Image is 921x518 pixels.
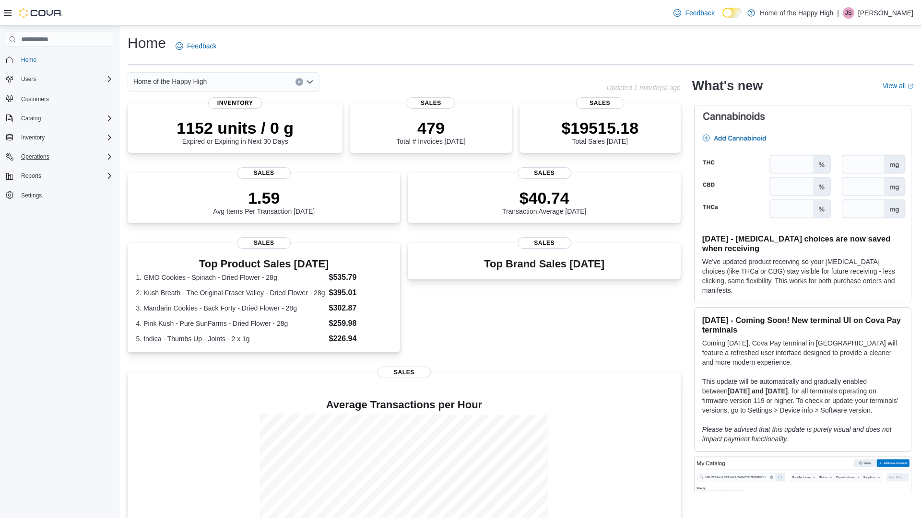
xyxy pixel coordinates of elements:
[213,188,315,207] p: 1.59
[396,118,465,145] div: Total # Invoices [DATE]
[702,338,903,367] p: Coming [DATE], Cova Pay terminal in [GEOGRAPHIC_DATA] will feature a refreshed user interface des...
[2,188,117,202] button: Settings
[702,234,903,253] h3: [DATE] - [MEDICAL_DATA] choices are now saved when receiving
[329,302,392,314] dd: $302.87
[237,237,291,249] span: Sales
[2,72,117,86] button: Users
[21,75,36,83] span: Users
[21,56,36,64] span: Home
[187,41,216,51] span: Feedback
[17,132,113,143] span: Inventory
[17,92,113,104] span: Customers
[702,257,903,295] p: We've updated product receiving so your [MEDICAL_DATA] choices (like THCa or CBG) stay visible fo...
[128,34,166,53] h1: Home
[2,150,117,163] button: Operations
[607,84,681,92] p: Updated 1 minute(s) ago
[136,288,325,298] dt: 2. Kush Breath - The Original Fraser Valley - Dried Flower - 28g
[2,169,117,183] button: Reports
[845,7,852,19] span: JS
[329,287,392,299] dd: $395.01
[136,334,325,344] dt: 5. Indica - Thumbs Up - Joints - 2 x 1g
[396,118,465,138] p: 479
[329,318,392,329] dd: $259.98
[858,7,913,19] p: [PERSON_NAME]
[213,188,315,215] div: Avg Items Per Transaction [DATE]
[306,78,314,86] button: Open list of options
[329,333,392,345] dd: $226.94
[135,399,673,411] h4: Average Transactions per Hour
[17,170,45,182] button: Reports
[17,54,113,66] span: Home
[237,167,291,179] span: Sales
[21,95,49,103] span: Customers
[17,73,40,85] button: Users
[136,319,325,328] dt: 4. Pink Kush - Pure SunFarms - Dried Flower - 28g
[17,113,45,124] button: Catalog
[407,97,455,109] span: Sales
[19,8,62,18] img: Cova
[17,190,46,201] a: Settings
[518,167,571,179] span: Sales
[17,113,113,124] span: Catalog
[6,49,113,227] nav: Complex example
[2,131,117,144] button: Inventory
[208,97,262,109] span: Inventory
[837,7,839,19] p: |
[17,151,53,162] button: Operations
[518,237,571,249] span: Sales
[670,3,718,23] a: Feedback
[692,78,763,93] h2: What's new
[576,97,624,109] span: Sales
[702,426,892,443] em: Please be advised that this update is purely visual and does not impact payment functionality.
[561,118,638,145] div: Total Sales [DATE]
[21,172,41,180] span: Reports
[133,76,207,87] span: Home of the Happy High
[177,118,294,145] div: Expired or Expiring in Next 30 Days
[722,8,743,18] input: Dark Mode
[2,112,117,125] button: Catalog
[2,92,117,105] button: Customers
[329,272,392,283] dd: $535.79
[728,387,788,395] strong: [DATE] and [DATE]
[17,93,53,105] a: Customers
[21,115,41,122] span: Catalog
[17,170,113,182] span: Reports
[843,7,854,19] div: Jessica Sproul
[908,83,913,89] svg: External link
[685,8,714,18] span: Feedback
[484,258,604,270] h3: Top Brand Sales [DATE]
[136,303,325,313] dt: 3. Mandarin Cookies - Back Forty - Dried Flower - 28g
[17,189,113,201] span: Settings
[760,7,833,19] p: Home of the Happy High
[136,273,325,282] dt: 1. GMO Cookies - Spinach - Dried Flower - 28g
[17,151,113,162] span: Operations
[2,53,117,67] button: Home
[377,367,431,378] span: Sales
[17,54,40,66] a: Home
[502,188,587,207] p: $40.74
[295,78,303,86] button: Clear input
[136,258,392,270] h3: Top Product Sales [DATE]
[17,132,48,143] button: Inventory
[502,188,587,215] div: Transaction Average [DATE]
[17,73,113,85] span: Users
[702,377,903,415] p: This update will be automatically and gradually enabled between , for all terminals operating on ...
[561,118,638,138] p: $19515.18
[21,192,42,199] span: Settings
[172,36,220,56] a: Feedback
[177,118,294,138] p: 1152 units / 0 g
[883,82,913,90] a: View allExternal link
[702,315,903,334] h3: [DATE] - Coming Soon! New terminal UI on Cova Pay terminals
[21,153,49,161] span: Operations
[21,134,45,141] span: Inventory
